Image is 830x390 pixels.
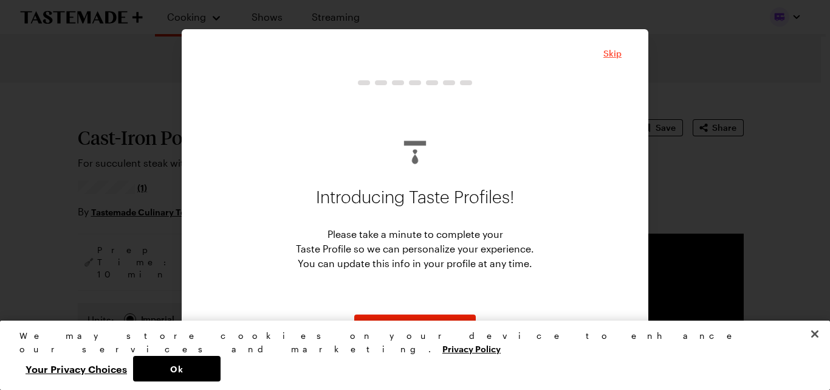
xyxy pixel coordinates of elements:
button: Close [603,47,622,60]
a: More information about your privacy, opens in a new tab [442,343,501,354]
span: Skip [603,47,622,60]
button: Close [801,321,828,347]
p: Please take a minute to complete your Taste Profile so we can personalize your experience. You ca... [296,227,534,271]
button: NextStepButton [354,315,476,341]
p: Introducing Taste Profiles! [316,178,515,217]
button: Ok [133,356,221,381]
button: Your Privacy Choices [19,356,133,381]
div: Privacy [19,329,800,381]
div: We may store cookies on your device to enhance our services and marketing. [19,329,800,356]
